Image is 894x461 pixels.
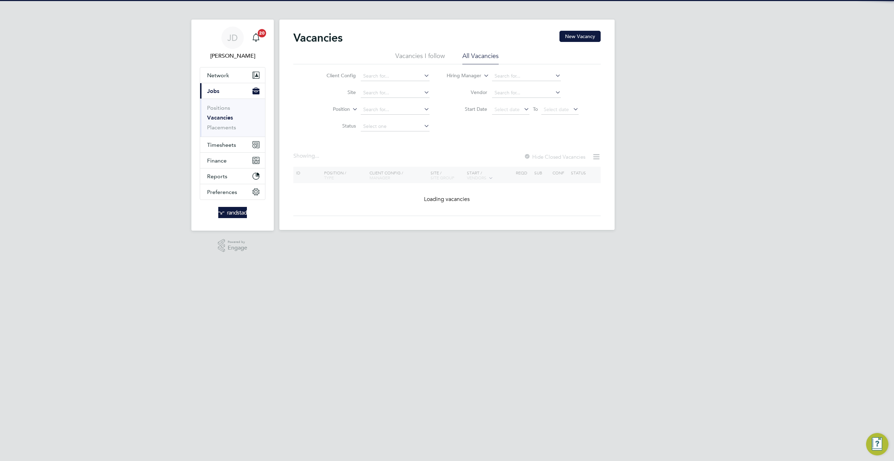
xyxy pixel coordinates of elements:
label: Start Date [447,106,487,112]
button: Finance [200,153,265,168]
label: Site [316,89,356,95]
span: ... [315,152,319,159]
a: 20 [249,27,263,49]
span: Timesheets [207,142,236,148]
span: 20 [258,29,266,37]
span: Finance [207,157,227,164]
label: Vendor [447,89,487,95]
span: Network [207,72,229,79]
button: Jobs [200,83,265,99]
label: Status [316,123,356,129]
label: Hide Closed Vacancies [524,153,585,160]
span: Reports [207,173,227,180]
input: Select one [361,122,430,131]
input: Search for... [361,88,430,98]
a: Powered byEngage [218,239,248,252]
span: Select date [544,106,569,113]
label: Position [310,106,350,113]
li: Vacancies I follow [395,52,445,64]
a: Positions [207,105,230,111]
button: Preferences [200,184,265,200]
nav: Main navigation [191,20,274,231]
a: Go to home page [200,207,265,218]
h2: Vacancies [293,31,343,45]
a: Vacancies [207,114,233,121]
span: Powered by [228,239,247,245]
span: Select date [494,106,520,113]
span: Engage [228,245,247,251]
img: randstad-logo-retina.png [218,207,247,218]
span: JD [227,33,238,42]
input: Search for... [361,71,430,81]
button: Timesheets [200,137,265,152]
input: Search for... [492,71,561,81]
button: Network [200,67,265,83]
label: Hiring Manager [441,72,481,79]
input: Search for... [492,88,561,98]
span: Jobs [207,88,219,94]
input: Search for... [361,105,430,115]
div: Showing [293,152,321,160]
span: James Deegan [200,52,265,60]
a: JD[PERSON_NAME] [200,27,265,60]
li: All Vacancies [462,52,499,64]
button: Reports [200,168,265,184]
label: Client Config [316,72,356,79]
span: To [531,105,540,114]
button: Engage Resource Center [866,433,888,455]
div: Jobs [200,99,265,137]
button: New Vacancy [559,31,601,42]
span: Preferences [207,189,237,195]
a: Placements [207,124,236,131]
